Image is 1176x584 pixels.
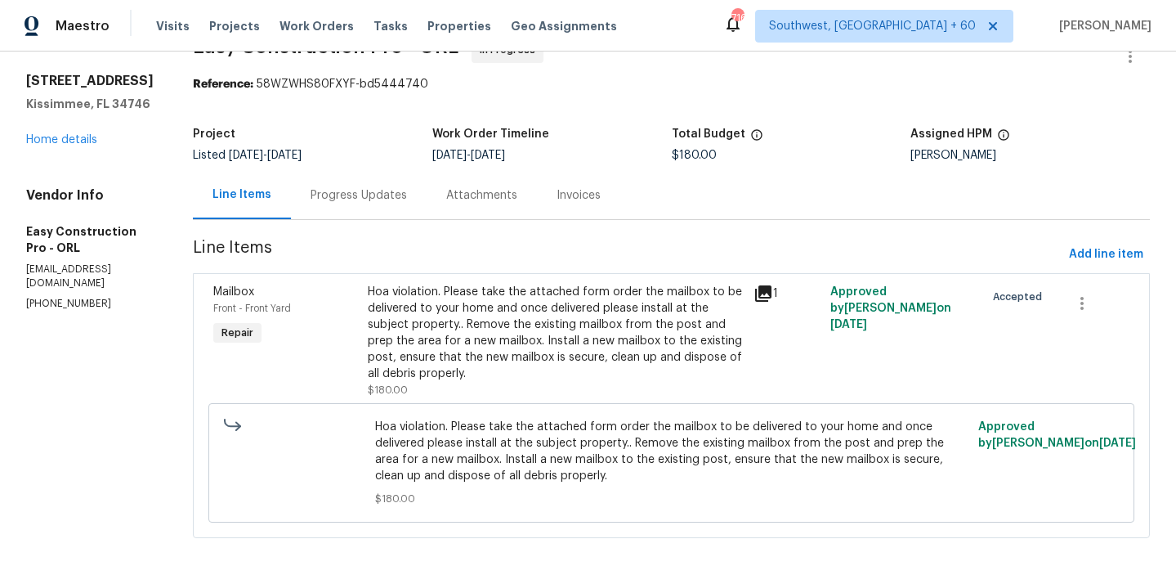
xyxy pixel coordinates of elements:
p: [PHONE_NUMBER] [26,297,154,311]
div: Attachments [446,187,517,204]
div: 58WZWHS80FXYF-bd5444740 [193,76,1150,92]
div: 716 [731,10,743,26]
span: [DATE] [267,150,302,161]
span: Approved by [PERSON_NAME] on [978,421,1136,449]
span: Geo Assignments [511,18,617,34]
span: - [229,150,302,161]
span: Approved by [PERSON_NAME] on [830,286,951,330]
span: $180.00 [375,491,968,507]
h2: [STREET_ADDRESS] [26,73,154,89]
h5: Assigned HPM [910,128,992,140]
h4: Vendor Info [26,187,154,204]
div: Invoices [557,187,601,204]
b: Reference: [193,79,253,90]
span: Line Items [193,240,1062,270]
h5: Project [193,128,235,140]
span: $180.00 [368,385,408,395]
span: Easy Construction Pro - ORL [193,37,458,56]
span: Accepted [993,289,1049,305]
button: Add line item [1062,240,1150,270]
span: The hpm assigned to this work order. [997,128,1010,150]
span: [DATE] [432,150,467,161]
div: Progress Updates [311,187,407,204]
span: Tasks [373,20,408,32]
span: Mailbox [213,286,254,298]
span: Projects [209,18,260,34]
span: Add line item [1069,245,1143,265]
div: Line Items [212,186,271,203]
span: Southwest, [GEOGRAPHIC_DATA] + 60 [769,18,976,34]
span: Properties [427,18,491,34]
span: Maestro [56,18,110,34]
span: [PERSON_NAME] [1053,18,1151,34]
span: [DATE] [830,319,867,330]
h5: Work Order Timeline [432,128,549,140]
span: - [432,150,505,161]
a: Home details [26,134,97,146]
h5: Total Budget [672,128,745,140]
span: [DATE] [1099,438,1136,449]
p: [EMAIL_ADDRESS][DOMAIN_NAME] [26,263,154,290]
span: Listed [193,150,302,161]
h5: Kissimmee, FL 34746 [26,96,154,112]
span: The total cost of line items that have been proposed by Opendoor. This sum includes line items th... [750,128,763,150]
span: Front - Front Yard [213,303,291,313]
div: Hoa violation. Please take the attached form order the mailbox to be delivered to your home and o... [368,284,744,382]
span: [DATE] [229,150,263,161]
span: Hoa violation. Please take the attached form order the mailbox to be delivered to your home and o... [375,419,968,484]
h5: Easy Construction Pro - ORL [26,223,154,256]
span: [DATE] [471,150,505,161]
span: Work Orders [279,18,354,34]
span: $180.00 [672,150,717,161]
span: Visits [156,18,190,34]
div: 1 [753,284,821,303]
span: Repair [215,325,260,341]
div: [PERSON_NAME] [910,150,1150,161]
